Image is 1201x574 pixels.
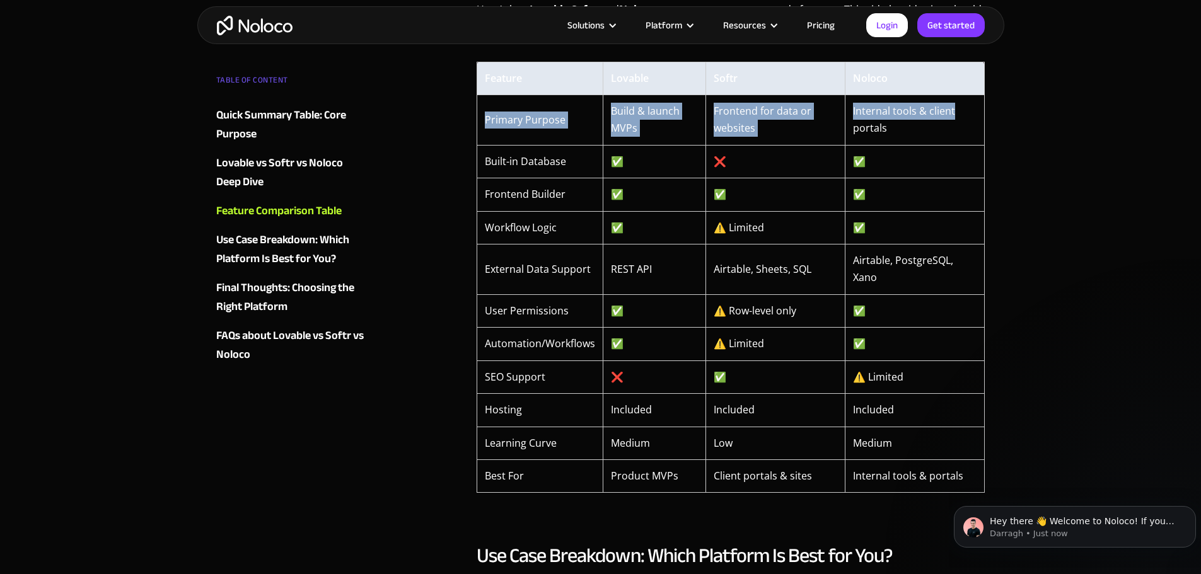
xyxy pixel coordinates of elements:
[477,328,603,360] td: Automation/Workflows
[216,71,369,96] div: TABLE OF CONTENT
[216,278,369,316] a: Final Thoughts: Choosing the Right Platform
[706,427,845,459] td: Low
[603,95,705,145] td: Build & launch MVPs
[603,145,705,178] td: ✅
[477,543,985,568] h2: Use Case Breakdown: Which Platform Is Best for You?
[949,479,1201,568] iframe: Intercom notifications message
[603,244,705,295] td: REST API
[477,211,603,244] td: Workflow Logic
[707,17,791,33] div: Resources
[845,178,985,211] td: ✅
[845,459,985,492] td: Internal tools & portals
[477,427,603,459] td: Learning Curve
[217,16,293,35] a: home
[706,394,845,427] td: Included
[646,17,682,33] div: Platform
[567,17,605,33] div: Solutions
[603,62,705,95] th: Lovable
[706,459,845,492] td: Client portals & sites
[477,178,603,211] td: Frontend Builder
[845,427,985,459] td: Medium
[706,328,845,360] td: ⚠️ Limited
[216,202,369,221] a: Feature Comparison Table
[603,328,705,360] td: ✅
[603,294,705,327] td: ✅
[706,211,845,244] td: ⚠️ Limited
[706,244,845,295] td: Airtable, Sheets, SQL
[477,244,603,295] td: External Data Support
[477,294,603,327] td: User Permissions
[706,294,845,327] td: ⚠️ Row-level only
[216,154,369,192] a: Lovable vs Softr vs Noloco Deep Dive
[706,178,845,211] td: ✅
[477,394,603,427] td: Hosting
[477,459,603,492] td: Best For
[845,328,985,360] td: ✅
[630,17,707,33] div: Platform
[845,95,985,145] td: Internal tools & client portals
[216,326,369,364] a: FAQs about Lovable vs Softr vs Noloco
[216,106,369,144] a: Quick Summary Table: Core Purpose
[477,360,603,393] td: SEO Support
[845,145,985,178] td: ✅
[845,62,985,95] th: Noloco
[723,17,766,33] div: Resources
[216,202,342,221] div: Feature Comparison Table
[845,244,985,295] td: Airtable, PostgreSQL, Xano
[845,394,985,427] td: Included
[216,231,369,268] a: Use Case Breakdown: Which Platform Is Best for You?
[845,294,985,327] td: ✅
[603,178,705,211] td: ✅
[603,459,705,492] td: Product MVPs
[603,427,705,459] td: Medium
[706,360,845,393] td: ✅
[603,211,705,244] td: ✅
[552,17,630,33] div: Solutions
[603,394,705,427] td: Included
[917,13,985,37] a: Get started
[791,17,850,33] a: Pricing
[866,13,908,37] a: Login
[845,360,985,393] td: ⚠️ Limited
[603,360,705,393] td: ❌
[706,145,845,178] td: ❌
[477,95,603,145] td: Primary Purpose
[477,145,603,178] td: Built-in Database
[706,62,845,95] th: Softr
[706,95,845,145] td: Frontend for data or websites
[477,62,603,95] th: Feature
[845,211,985,244] td: ✅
